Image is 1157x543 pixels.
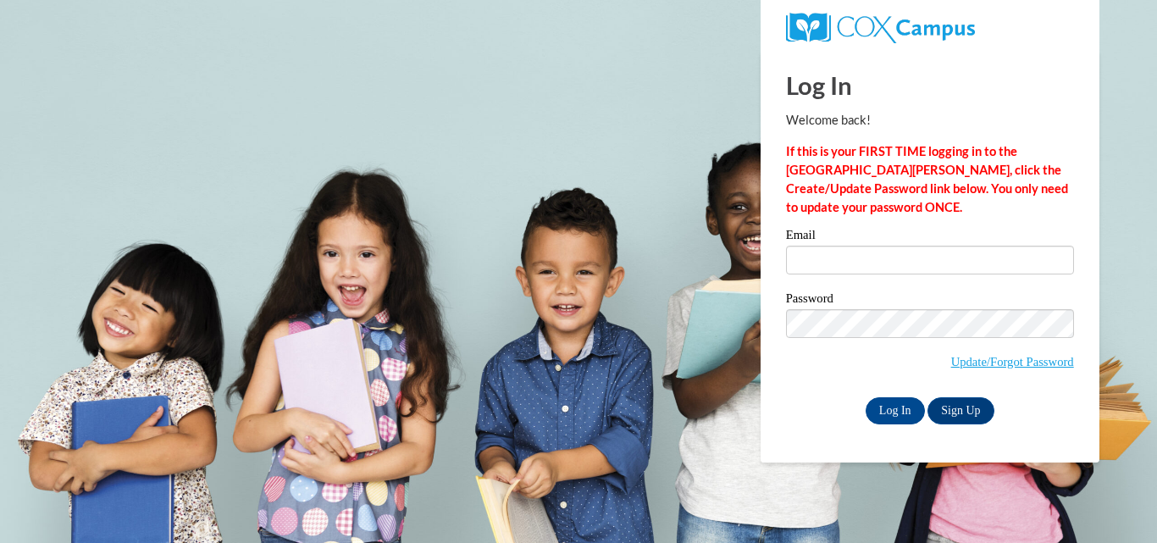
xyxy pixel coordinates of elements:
[786,68,1074,103] h1: Log In
[786,19,975,34] a: COX Campus
[927,397,994,424] a: Sign Up
[951,355,1074,368] a: Update/Forgot Password
[786,13,975,43] img: COX Campus
[786,229,1074,246] label: Email
[786,144,1068,214] strong: If this is your FIRST TIME logging in to the [GEOGRAPHIC_DATA][PERSON_NAME], click the Create/Upd...
[786,292,1074,309] label: Password
[786,111,1074,130] p: Welcome back!
[866,397,925,424] input: Log In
